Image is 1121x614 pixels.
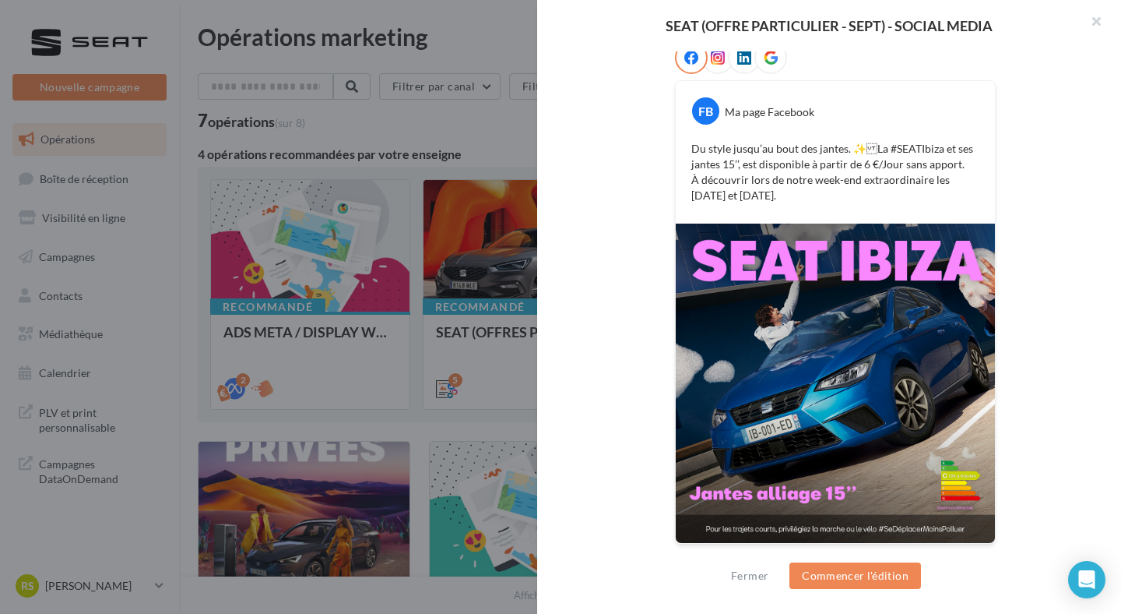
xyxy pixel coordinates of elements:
[789,563,921,589] button: Commencer l'édition
[692,97,719,125] div: FB
[675,544,996,564] div: La prévisualisation est non-contractuelle
[725,104,814,120] div: Ma page Facebook
[725,566,775,585] button: Fermer
[691,141,979,203] p: Du style jusqu’au bout des jantes. ✨ La #SEATIbiza et ses jantes 15’’, est disponible à partir de...
[1068,561,1105,598] div: Open Intercom Messenger
[562,19,1096,33] div: SEAT (OFFRE PARTICULIER - SEPT) - SOCIAL MEDIA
